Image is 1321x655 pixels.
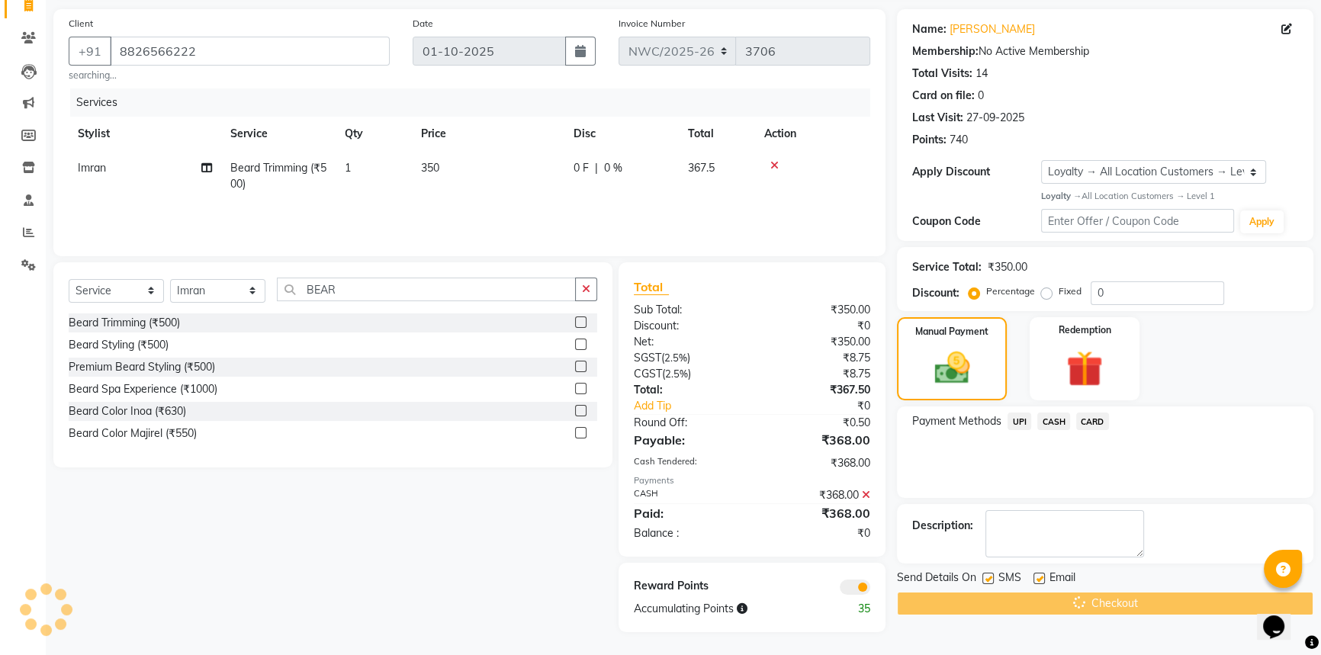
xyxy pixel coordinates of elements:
[752,525,882,541] div: ₹0
[752,366,882,382] div: ₹8.75
[950,132,968,148] div: 740
[413,17,433,31] label: Date
[1041,191,1082,201] strong: Loyalty →
[912,214,1041,230] div: Coupon Code
[69,337,169,353] div: Beard Styling (₹500)
[912,43,1298,59] div: No Active Membership
[664,352,687,364] span: 2.5%
[1076,413,1109,430] span: CARD
[622,415,752,431] div: Round Off:
[277,278,576,301] input: Search or Scan
[221,117,336,151] th: Service
[345,161,351,175] span: 1
[773,398,882,414] div: ₹0
[1037,413,1070,430] span: CASH
[975,66,988,82] div: 14
[622,334,752,350] div: Net:
[912,518,973,534] div: Description:
[622,398,774,414] a: Add Tip
[634,279,669,295] span: Total
[230,161,326,191] span: Beard Trimming (₹500)
[622,504,752,522] div: Paid:
[752,487,882,503] div: ₹368.00
[912,132,947,148] div: Points:
[1008,413,1031,430] span: UPI
[1240,210,1284,233] button: Apply
[897,570,976,589] span: Send Details On
[622,382,752,398] div: Total:
[69,17,93,31] label: Client
[622,318,752,334] div: Discount:
[69,315,180,331] div: Beard Trimming (₹500)
[950,21,1035,37] a: [PERSON_NAME]
[412,117,564,151] th: Price
[912,66,972,82] div: Total Visits:
[69,403,186,419] div: Beard Color Inoa (₹630)
[752,334,882,350] div: ₹350.00
[336,117,412,151] th: Qty
[634,351,661,364] span: SGST
[912,164,1041,180] div: Apply Discount
[69,37,111,66] button: +91
[912,285,959,301] div: Discount:
[1055,346,1114,392] img: _gift.svg
[978,88,984,104] div: 0
[817,601,882,617] div: 35
[1059,323,1111,337] label: Redemption
[69,425,197,441] div: Beard Color Majirel (₹550)
[912,88,975,104] div: Card on file:
[755,117,870,151] th: Action
[622,366,752,382] div: ( )
[752,350,882,366] div: ₹8.75
[634,367,662,380] span: CGST
[752,382,882,398] div: ₹367.50
[988,259,1027,275] div: ₹350.00
[622,302,752,318] div: Sub Total:
[912,43,979,59] div: Membership:
[1257,594,1306,640] iframe: chat widget
[1041,190,1298,203] div: All Location Customers → Level 1
[69,359,215,375] div: Premium Beard Styling (₹500)
[752,318,882,334] div: ₹0
[110,37,390,66] input: Search by Name/Mobile/Email/Code
[70,88,882,117] div: Services
[679,117,755,151] th: Total
[752,504,882,522] div: ₹368.00
[912,21,947,37] div: Name:
[1049,570,1075,589] span: Email
[622,487,752,503] div: CASH
[622,455,752,471] div: Cash Tendered:
[688,161,715,175] span: 367.5
[619,17,685,31] label: Invoice Number
[634,474,871,487] div: Payments
[574,160,589,176] span: 0 F
[595,160,598,176] span: |
[622,601,818,617] div: Accumulating Points
[78,161,106,175] span: Imran
[622,578,752,595] div: Reward Points
[1041,209,1234,233] input: Enter Offer / Coupon Code
[912,259,982,275] div: Service Total:
[1059,284,1082,298] label: Fixed
[752,415,882,431] div: ₹0.50
[69,69,390,82] small: searching...
[752,455,882,471] div: ₹368.00
[966,110,1024,126] div: 27-09-2025
[912,413,1001,429] span: Payment Methods
[912,110,963,126] div: Last Visit:
[924,348,981,388] img: _cash.svg
[69,381,217,397] div: Beard Spa Experience (₹1000)
[752,431,882,449] div: ₹368.00
[421,161,439,175] span: 350
[622,350,752,366] div: ( )
[622,525,752,541] div: Balance :
[622,431,752,449] div: Payable:
[564,117,679,151] th: Disc
[665,368,688,380] span: 2.5%
[752,302,882,318] div: ₹350.00
[986,284,1035,298] label: Percentage
[69,117,221,151] th: Stylist
[604,160,622,176] span: 0 %
[998,570,1021,589] span: SMS
[915,325,988,339] label: Manual Payment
